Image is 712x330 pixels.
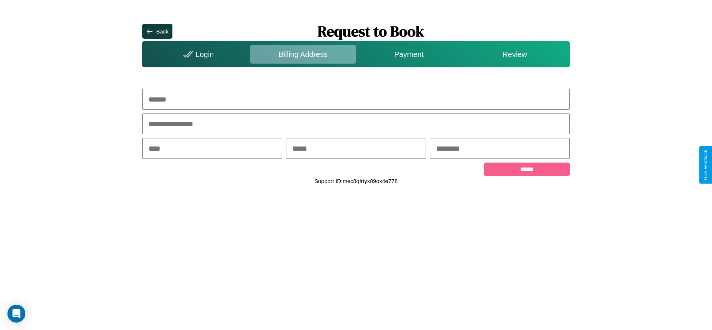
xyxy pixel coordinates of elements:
p: Support ID: mec8qfrtyx89ox4e778 [314,176,397,186]
div: Login [144,45,250,64]
div: Give Feedback [703,150,708,180]
div: Billing Address [250,45,356,64]
button: Back [142,24,172,39]
div: Back [156,28,168,35]
div: Open Intercom Messenger [7,305,25,323]
div: Review [462,45,568,64]
div: Payment [356,45,462,64]
h1: Request to Book [172,21,570,41]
